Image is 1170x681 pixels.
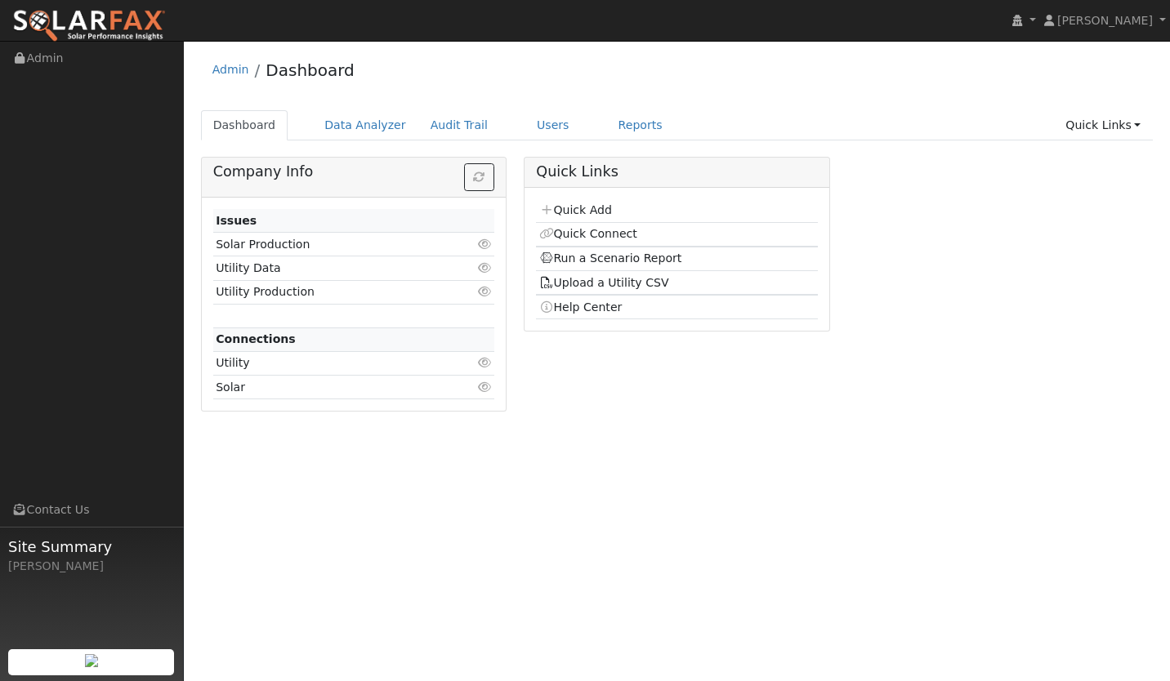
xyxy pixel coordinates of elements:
td: Utility Data [213,256,449,280]
a: Upload a Utility CSV [539,276,669,289]
i: Click to view [477,238,492,250]
a: Quick Add [539,203,612,216]
i: Click to view [477,286,492,297]
a: Dashboard [266,60,355,80]
h5: Quick Links [536,163,817,180]
i: Click to view [477,357,492,368]
strong: Connections [216,332,296,345]
i: Click to view [477,381,492,393]
a: Quick Connect [539,227,637,240]
a: Help Center [539,300,623,314]
a: Dashboard [201,110,288,140]
a: Users [525,110,582,140]
i: Click to view [477,262,492,274]
a: Audit Trail [418,110,500,140]
div: [PERSON_NAME] [8,558,175,575]
td: Solar Production [213,233,449,256]
img: retrieve [85,654,98,667]
a: Quick Links [1053,110,1153,140]
a: Data Analyzer [312,110,418,140]
strong: Issues [216,214,257,227]
a: Admin [212,63,249,76]
a: Reports [606,110,675,140]
a: Run a Scenario Report [539,251,682,265]
span: Site Summary [8,536,175,558]
img: SolarFax [12,9,166,43]
td: Utility [213,351,449,375]
td: Solar [213,376,449,399]
span: [PERSON_NAME] [1057,14,1153,27]
td: Utility Production [213,280,449,304]
h5: Company Info [213,163,494,180]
